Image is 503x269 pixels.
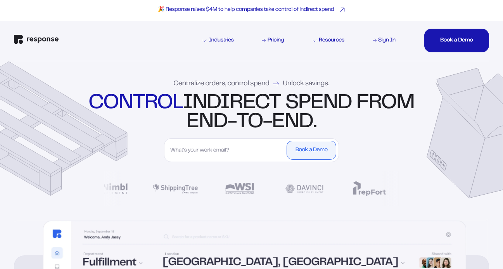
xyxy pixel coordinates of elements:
[296,147,328,153] div: Book a Demo
[287,141,336,160] button: Book a Demo
[313,38,344,43] div: Resources
[14,35,59,46] a: Response Home
[378,38,396,43] div: Sign In
[162,257,405,269] div: [GEOGRAPHIC_DATA], [GEOGRAPHIC_DATA]
[173,80,329,87] div: Centralize orders, control spend
[283,80,329,87] span: Unlock savings.
[268,38,284,43] div: Pricing
[440,38,473,43] div: Book a Demo
[158,6,334,14] p: 🎉 Response raises $4M to help companies take control of indirect spend
[372,36,397,45] a: Sign In
[83,257,155,269] div: Fulfillment
[89,95,183,113] strong: control
[14,35,59,44] img: Response Logo
[87,95,416,132] div: indirect spend from end-to-end.
[424,29,489,52] button: Book a DemoBook a DemoBook a DemoBook a Demo
[261,36,285,45] a: Pricing
[202,38,233,43] div: Industries
[167,141,285,160] input: What's your work email?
